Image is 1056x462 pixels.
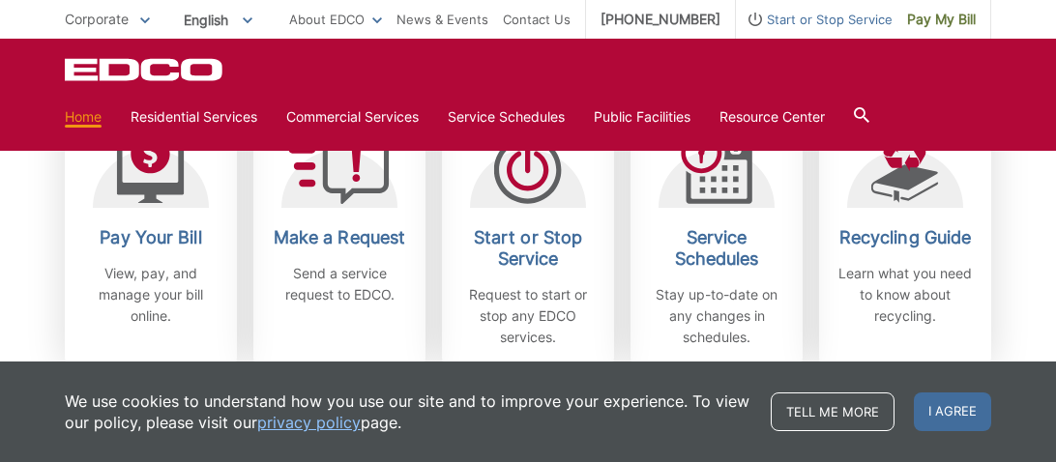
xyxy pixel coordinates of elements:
a: Residential Services [131,106,257,128]
a: Service Schedules [448,106,565,128]
a: Commercial Services [286,106,419,128]
a: Public Facilities [594,106,690,128]
p: Send a service request to EDCO. [268,263,411,305]
a: Service Schedules Stay up-to-date on any changes in schedules. [631,111,803,367]
a: Contact Us [503,9,571,30]
span: English [169,4,267,36]
a: Home [65,106,102,128]
span: Pay My Bill [907,9,976,30]
h2: Service Schedules [645,227,788,270]
h2: Recycling Guide [834,227,977,248]
span: I agree [914,392,991,431]
a: Resource Center [719,106,825,128]
a: privacy policy [257,412,361,433]
a: About EDCO [289,9,382,30]
span: Corporate [65,11,129,27]
a: Tell me more [771,392,895,431]
h2: Start or Stop Service [456,227,600,270]
a: Pay Your Bill View, pay, and manage your bill online. [65,111,237,367]
a: Make a Request Send a service request to EDCO. [253,111,425,367]
p: Stay up-to-date on any changes in schedules. [645,284,788,348]
p: Learn what you need to know about recycling. [834,263,977,327]
p: Request to start or stop any EDCO services. [456,284,600,348]
h2: Make a Request [268,227,411,248]
h2: Pay Your Bill [79,227,222,248]
a: News & Events [396,9,488,30]
p: We use cookies to understand how you use our site and to improve your experience. To view our pol... [65,390,751,433]
a: EDCD logo. Return to the homepage. [65,58,225,81]
p: View, pay, and manage your bill online. [79,263,222,327]
a: Recycling Guide Learn what you need to know about recycling. [819,111,991,367]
